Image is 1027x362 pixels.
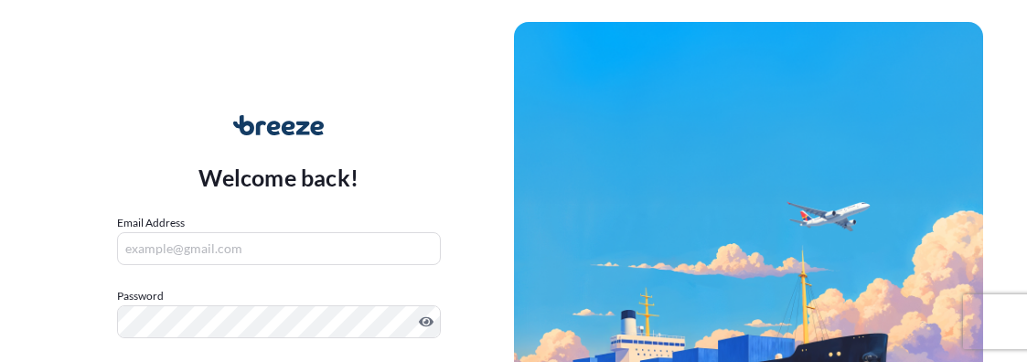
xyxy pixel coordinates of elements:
button: Show password [419,314,433,329]
input: example@gmail.com [117,232,441,265]
label: Password [117,287,441,305]
p: Welcome back! [198,163,358,192]
label: Email Address [117,214,185,232]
